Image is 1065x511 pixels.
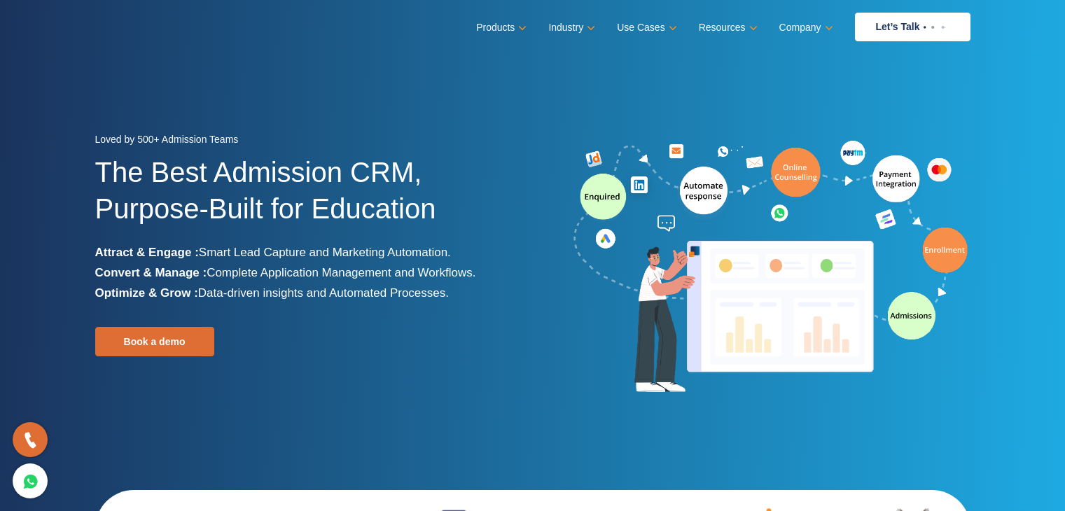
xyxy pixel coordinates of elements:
a: Industry [548,17,592,38]
a: Products [476,17,524,38]
div: Loved by 500+ Admission Teams [95,129,522,154]
a: Let’s Talk [855,13,970,41]
a: Company [779,17,830,38]
a: Resources [699,17,755,38]
a: Use Cases [617,17,674,38]
span: Complete Application Management and Workflows. [207,266,475,279]
img: admission-software-home-page-header [571,137,970,398]
b: Convert & Manage : [95,266,207,279]
b: Attract & Engage : [95,246,199,259]
span: Data-driven insights and Automated Processes. [198,286,449,300]
b: Optimize & Grow : [95,286,198,300]
h1: The Best Admission CRM, Purpose-Built for Education [95,154,522,242]
span: Smart Lead Capture and Marketing Automation. [199,246,451,259]
a: Book a demo [95,327,214,356]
